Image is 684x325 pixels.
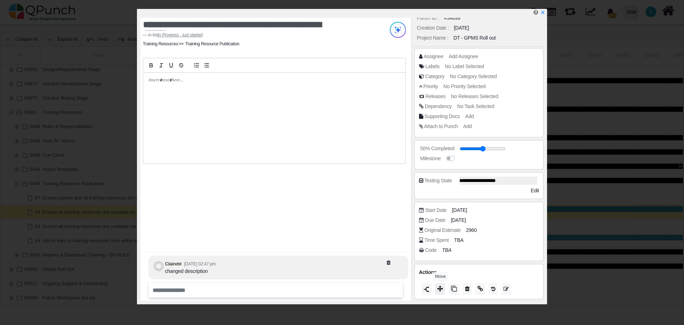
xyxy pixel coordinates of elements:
[449,283,459,295] button: Copy
[165,268,216,275] div: changed description
[433,272,448,281] div: Move
[423,83,438,90] div: Priority
[466,227,477,234] span: 2960
[425,73,445,80] div: Category
[449,54,478,59] span: Add Assignee
[424,113,460,120] div: Supporting Docs
[420,145,454,152] div: 50% Completed
[425,63,440,70] div: Labels
[143,32,360,38] footer: in list
[419,269,437,275] span: Actions
[457,103,494,109] span: No Task Selected
[454,237,463,244] span: TBA
[463,123,472,129] span: Add
[417,34,449,42] div: Project Name :
[158,32,203,37] u: In Progress - just started
[184,261,216,266] small: [DATE] 02:47 pm
[424,286,429,292] img: split.9d50320.png
[451,217,466,224] span: [DATE]
[463,283,472,295] button: Delete
[390,22,406,38] img: Try writing with AI
[424,177,452,184] div: Testing State
[453,34,495,42] div: DT - GPMS Roll out
[425,217,445,224] div: Due Date
[442,247,451,253] i: TBA
[165,261,182,266] b: Clairebt
[425,207,446,214] div: Start Date
[452,207,467,214] span: [DATE]
[424,237,449,244] div: Time Spent
[531,188,539,193] span: Edit
[450,73,497,79] span: No Category Selected
[425,247,437,254] div: Code
[424,53,443,60] div: Assignee
[425,103,452,110] div: Dependency
[422,283,432,295] button: Split
[501,283,511,295] button: Edit
[143,41,178,47] li: Training Resources
[475,283,485,295] button: Copy Link
[178,41,239,47] li: Training Resource Publication
[445,64,484,69] span: No Label Selected
[424,123,458,130] div: Attach to Punch
[420,155,440,162] div: Milestone
[424,227,461,234] div: Original Estimate
[489,283,497,295] button: History
[158,32,203,37] cite: Source Title
[465,113,474,119] span: Add
[451,93,498,99] span: No Releases Selected
[443,83,485,89] span: No Priority Selected
[425,93,445,100] div: Releases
